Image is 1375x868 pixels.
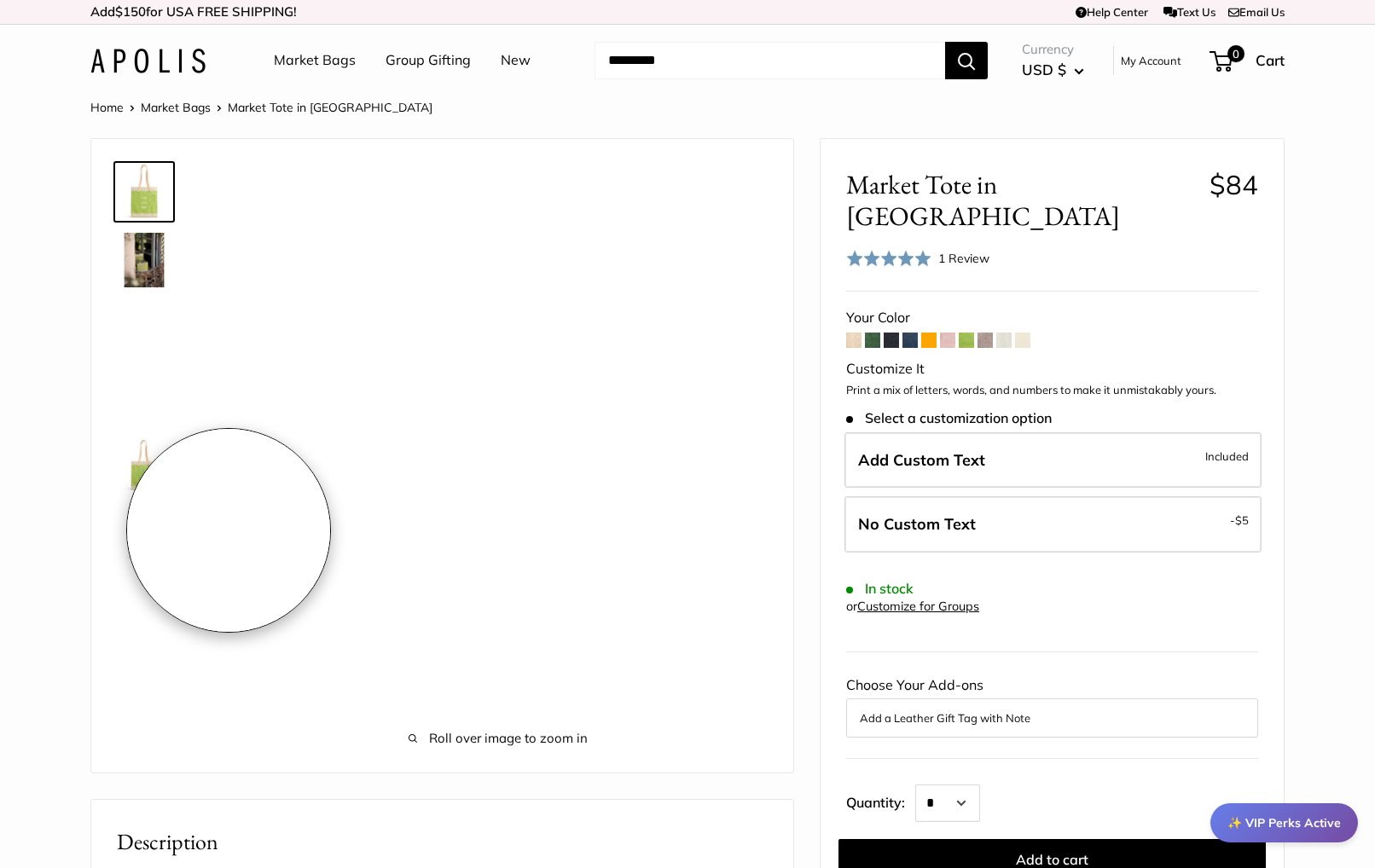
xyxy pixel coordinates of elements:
span: $84 [1210,168,1258,201]
a: Help Center [1076,5,1148,19]
img: Market Tote in Chartreuse [117,437,171,492]
a: Email Us [1228,5,1285,19]
span: Cart [1256,51,1285,69]
button: Add a Leather Gift Tag with Note [860,708,1244,728]
span: Roll over image to zoom in [228,726,768,750]
input: Search... [595,42,945,79]
div: or [846,595,979,618]
label: Add Custom Text [844,432,1262,489]
span: Market Tote in [GEOGRAPHIC_DATA] [228,100,432,115]
span: - [1230,510,1249,530]
div: Choose Your Add-ons [846,673,1258,738]
a: 0 Cart [1211,47,1285,74]
img: Apolis [90,49,206,73]
span: 1 Review [938,251,989,266]
div: Customize It [846,356,1258,382]
a: Market Bags [274,48,356,73]
span: Currency [1022,38,1084,61]
label: Leave Blank [844,496,1262,553]
img: Market Tote in Chartreuse [117,233,171,287]
img: Market Tote in Chartreuse [117,165,171,219]
span: USD $ [1022,61,1066,78]
span: Market Tote in [GEOGRAPHIC_DATA] [846,169,1197,232]
a: Home [90,100,124,115]
a: Customize for Groups [857,599,979,614]
nav: Breadcrumb [90,96,432,119]
span: In stock [846,581,914,597]
a: Market Tote in Chartreuse [113,229,175,291]
span: $5 [1235,513,1249,527]
span: Included [1205,446,1249,466]
a: My Account [1121,50,1181,71]
label: Quantity: [846,779,915,822]
p: Print a mix of letters, words, and numbers to make it unmistakably yours. [846,382,1258,399]
a: Market Tote in Chartreuse [113,366,175,427]
span: Add Custom Text [858,450,985,470]
img: Market Tote in Chartreuse [117,506,171,560]
div: Your Color [846,305,1258,331]
a: Market Tote in Chartreuse [113,502,175,564]
a: Market Tote in Chartreuse [113,434,175,495]
h2: Description [117,825,768,859]
a: Market Bags [141,100,211,115]
span: $150 [115,3,146,20]
span: No Custom Text [858,514,976,534]
a: Group Gifting [386,48,471,73]
button: USD $ [1022,56,1084,84]
span: 0 [1227,45,1244,62]
div: ✨ VIP Perks Active [1210,803,1358,842]
a: Text Us [1163,5,1215,19]
a: Market Tote in Chartreuse [113,161,175,223]
a: New [501,48,531,73]
a: Market Tote in Chartreuse [113,298,175,359]
button: Search [945,42,988,79]
span: Select a customization option [846,410,1052,426]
